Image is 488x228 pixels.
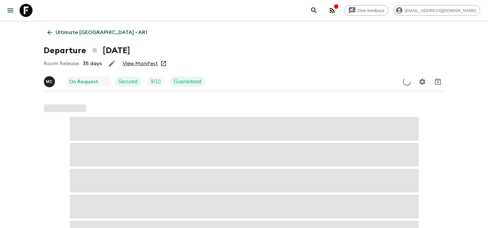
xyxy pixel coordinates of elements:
[56,29,148,36] p: Ultimate [GEOGRAPHIC_DATA] • AR1
[44,44,130,57] h1: Departure [DATE]
[44,76,56,87] button: MC
[344,5,389,16] a: Give feedback
[147,77,165,87] div: Trip Fill
[174,78,201,86] p: Guaranteed
[394,5,480,16] div: [EMAIL_ADDRESS][DOMAIN_NAME]
[401,75,414,88] button: Update Price, Early Bird Discount and Costs
[151,78,161,86] p: 9 / 10
[118,78,138,86] p: Secured
[44,60,80,67] p: Room Release:
[401,8,480,13] span: [EMAIL_ADDRESS][DOMAIN_NAME]
[69,78,99,86] p: On Request
[44,26,151,39] a: Ultimate [GEOGRAPHIC_DATA] • AR1
[354,8,388,13] span: Give feedback
[123,60,158,67] a: View Manifest
[114,77,142,87] div: Secured
[416,75,429,88] button: Settings
[46,79,53,84] p: M C
[308,4,321,17] button: search adventures
[4,4,17,17] button: menu
[83,60,102,67] p: 35 days
[431,75,444,88] button: Archive (Completed, Cancelled or Unsynced Departures only)
[44,78,56,83] span: Mariano Cenzano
